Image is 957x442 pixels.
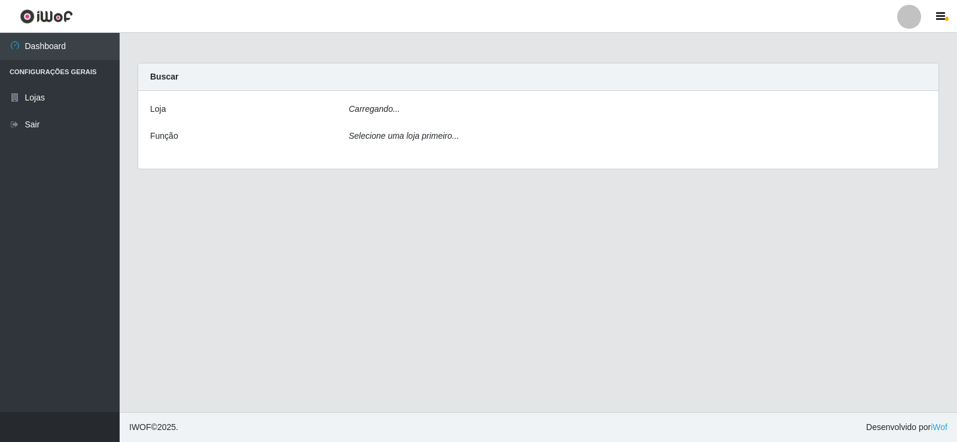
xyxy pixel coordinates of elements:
[349,131,459,141] i: Selecione uma loja primeiro...
[129,421,178,434] span: © 2025 .
[150,130,178,142] label: Função
[129,422,151,432] span: IWOF
[20,9,73,24] img: CoreUI Logo
[866,421,947,434] span: Desenvolvido por
[931,422,947,432] a: iWof
[349,104,400,114] i: Carregando...
[150,103,166,115] label: Loja
[150,72,178,81] strong: Buscar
